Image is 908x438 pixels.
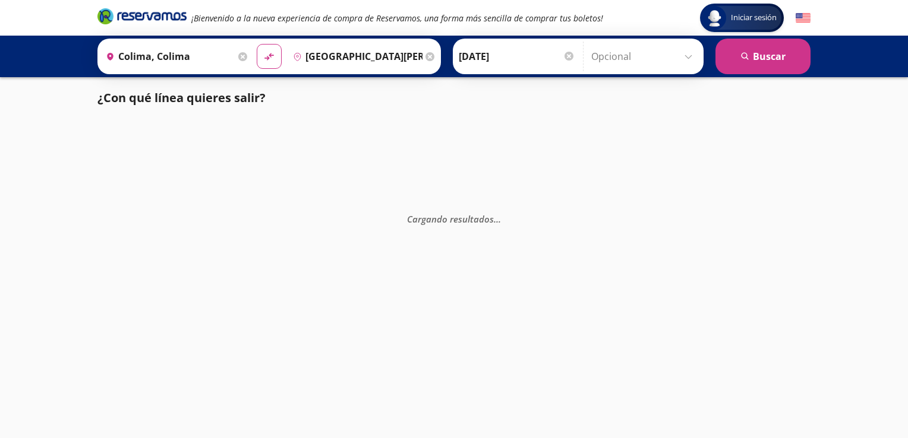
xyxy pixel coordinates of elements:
button: English [796,11,811,26]
span: . [499,213,501,225]
input: Buscar Origen [101,42,235,71]
em: Cargando resultados [407,213,501,225]
em: ¡Bienvenido a la nueva experiencia de compra de Reservamos, una forma más sencilla de comprar tus... [191,12,603,24]
p: ¿Con qué línea quieres salir? [97,89,266,107]
input: Buscar Destino [288,42,423,71]
i: Brand Logo [97,7,187,25]
span: . [494,213,496,225]
a: Brand Logo [97,7,187,28]
input: Elegir Fecha [459,42,575,71]
button: Buscar [715,39,811,74]
input: Opcional [591,42,698,71]
span: . [496,213,499,225]
span: Iniciar sesión [726,12,781,24]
